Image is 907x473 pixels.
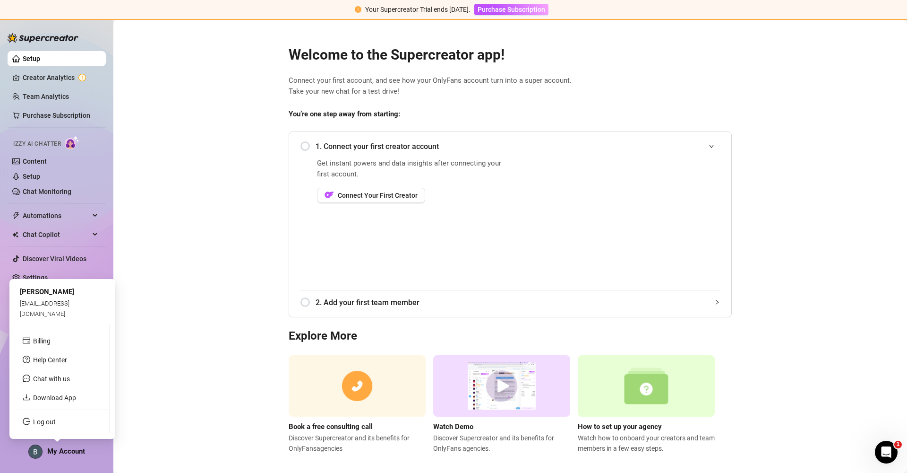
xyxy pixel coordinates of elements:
span: expanded [709,143,714,149]
button: OFConnect Your First Creator [317,188,425,203]
h2: Welcome to the Supercreator app! [289,46,732,64]
a: Discover Viral Videos [23,255,86,263]
div: 2. Add your first team member [300,291,720,314]
img: logo-BBDzfeDw.svg [8,33,78,43]
a: Download App [33,394,76,402]
span: Connect your first account, and see how your OnlyFans account turn into a super account. Take you... [289,75,732,97]
strong: You’re one step away from starting: [289,110,400,118]
a: How to set up your agencyWatch how to onboard your creators and team members in a few easy steps. [578,355,715,454]
span: [EMAIL_ADDRESS][DOMAIN_NAME] [20,299,69,317]
span: exclamation-circle [355,6,361,13]
span: Izzy AI Chatter [13,140,61,149]
img: ACg8ocIhz30xQVAvHxlE210Ej6WKlytjZQHmudJ8em9Pp6xSaK1Ixw=s96-c [29,445,42,458]
li: Log out [15,414,109,429]
button: Purchase Subscription [474,4,548,15]
span: Purchase Subscription [478,6,545,13]
strong: How to set up your agency [578,422,662,431]
a: Setup [23,55,40,62]
img: OF [325,190,334,200]
a: Creator Analytics exclamation-circle [23,70,98,85]
img: supercreator demo [433,355,570,417]
a: Chat Monitoring [23,188,71,195]
span: 1 [894,441,902,448]
a: Purchase Subscription [474,6,548,13]
span: collapsed [714,299,720,305]
a: Watch DemoDiscover Supercreator and its benefits for OnlyFans agencies. [433,355,570,454]
img: consulting call [289,355,426,417]
li: Billing [15,333,109,349]
span: Automations [23,208,90,223]
span: [PERSON_NAME] [20,288,74,296]
span: Discover Supercreator and its benefits for OnlyFans agencies [289,433,426,454]
img: setup agency guide [578,355,715,417]
strong: Watch Demo [433,422,473,431]
span: message [23,375,30,382]
span: Chat Copilot [23,227,90,242]
img: Chat Copilot [12,231,18,238]
iframe: Add Creators [531,158,720,279]
span: Chat with us [33,375,70,383]
span: Watch how to onboard your creators and team members in a few easy steps. [578,433,715,454]
span: 1. Connect your first creator account [316,140,720,152]
span: Your Supercreator Trial ends [DATE]. [365,6,471,13]
span: Connect Your First Creator [338,192,418,199]
a: Purchase Subscription [23,112,90,119]
span: Get instant powers and data insights after connecting your first account. [317,158,507,180]
span: My Account [47,447,85,455]
a: Book a free consulting callDiscover Supercreator and its benefits for OnlyFansagencies [289,355,426,454]
a: Content [23,158,47,165]
h3: Explore More [289,329,732,344]
span: 2. Add your first team member [316,297,720,308]
a: OFConnect Your First Creator [317,188,507,203]
span: Discover Supercreator and its benefits for OnlyFans agencies. [433,433,570,454]
a: Log out [33,418,56,426]
div: 1. Connect your first creator account [300,135,720,158]
a: Help Center [33,356,67,364]
a: Team Analytics [23,93,69,100]
a: Billing [33,337,51,345]
span: thunderbolt [12,212,20,219]
img: AI Chatter [65,136,79,149]
iframe: Intercom live chat [875,441,898,464]
a: Setup [23,173,40,180]
a: Settings [23,274,48,281]
strong: Book a free consulting call [289,422,373,431]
